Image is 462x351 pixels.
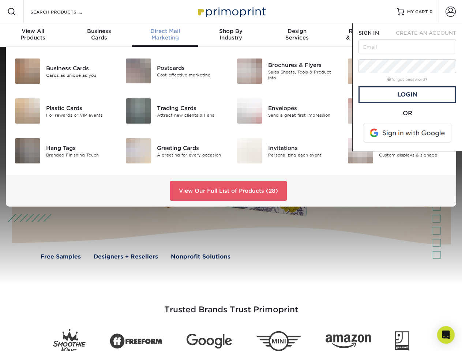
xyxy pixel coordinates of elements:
[358,109,456,118] div: OR
[132,28,198,41] div: Marketing
[30,7,101,16] input: SEARCH PRODUCTS.....
[330,23,396,47] a: Resources& Templates
[170,181,287,201] a: View Our Full List of Products (28)
[358,30,379,36] span: SIGN IN
[330,28,396,34] span: Resources
[437,326,455,344] div: Open Intercom Messenger
[66,28,132,34] span: Business
[429,9,433,14] span: 0
[66,28,132,41] div: Cards
[2,329,62,348] iframe: Google Customer Reviews
[132,23,198,47] a: Direct MailMarketing
[407,9,428,15] span: MY CART
[195,4,268,19] img: Primoprint
[264,23,330,47] a: DesignServices
[66,23,132,47] a: BusinessCards
[187,334,232,349] img: Google
[358,39,456,53] input: Email
[387,77,427,82] a: forgot password?
[358,86,456,103] a: Login
[396,30,456,36] span: CREATE AN ACCOUNT
[330,28,396,41] div: & Templates
[198,28,264,34] span: Shop By
[395,331,409,351] img: Goodwill
[326,335,371,348] img: Amazon
[198,23,264,47] a: Shop ByIndustry
[198,28,264,41] div: Industry
[264,28,330,34] span: Design
[17,287,445,323] h3: Trusted Brands Trust Primoprint
[132,28,198,34] span: Direct Mail
[264,28,330,41] div: Services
